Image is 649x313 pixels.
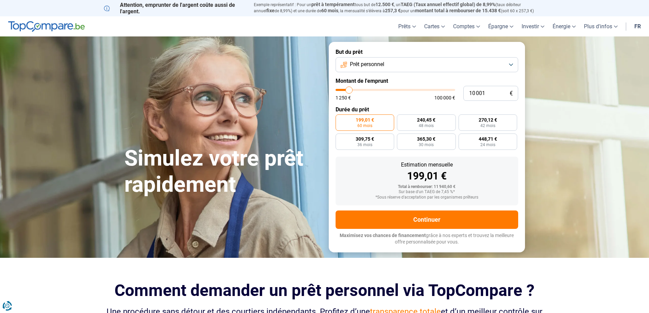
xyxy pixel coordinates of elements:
[254,2,545,14] p: Exemple représentatif : Pour un tous but de , un (taux débiteur annuel de 8,99%) et une durée de ...
[341,190,513,194] div: Sur base d'un TAEG de 7,45 %*
[449,16,484,36] a: Comptes
[321,8,338,13] span: 60 mois
[548,16,580,36] a: Énergie
[415,8,501,13] span: montant total à rembourser de 15.438 €
[341,195,513,200] div: *Sous réserve d'acceptation par les organismes prêteurs
[341,185,513,189] div: Total à rembourser: 11 940,60 €
[394,16,420,36] a: Prêts
[356,137,374,141] span: 309,75 €
[357,143,372,147] span: 36 mois
[336,95,351,100] span: 1 250 €
[401,2,495,7] span: TAEG (Taux annuel effectif global) de 8,99%
[420,16,449,36] a: Cartes
[266,8,275,13] span: fixe
[357,124,372,128] span: 60 mois
[479,137,497,141] span: 448,71 €
[340,233,426,238] span: Maximisez vos chances de financement
[510,91,513,96] span: €
[419,143,434,147] span: 30 mois
[517,16,548,36] a: Investir
[630,16,645,36] a: fr
[104,281,545,300] h2: Comment demander un prêt personnel via TopCompare ?
[580,16,622,36] a: Plus d'infos
[336,78,518,84] label: Montant de l'emprunt
[480,143,495,147] span: 24 mois
[417,137,435,141] span: 365,30 €
[341,171,513,181] div: 199,01 €
[104,2,246,15] p: Attention, emprunter de l'argent coûte aussi de l'argent.
[336,57,518,72] button: Prêt personnel
[484,16,517,36] a: Épargne
[419,124,434,128] span: 48 mois
[124,145,321,198] h1: Simulez votre prêt rapidement
[8,21,85,32] img: TopCompare
[336,49,518,55] label: But du prêt
[350,61,384,68] span: Prêt personnel
[341,162,513,168] div: Estimation mensuelle
[356,118,374,122] span: 199,01 €
[336,210,518,229] button: Continuer
[311,2,355,7] span: prêt à tempérament
[417,118,435,122] span: 240,45 €
[375,2,394,7] span: 12.500 €
[479,118,497,122] span: 270,12 €
[336,232,518,246] p: grâce à nos experts et trouvez la meilleure offre personnalisée pour vous.
[385,8,401,13] span: 257,3 €
[336,106,518,113] label: Durée du prêt
[480,124,495,128] span: 42 mois
[434,95,455,100] span: 100 000 €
